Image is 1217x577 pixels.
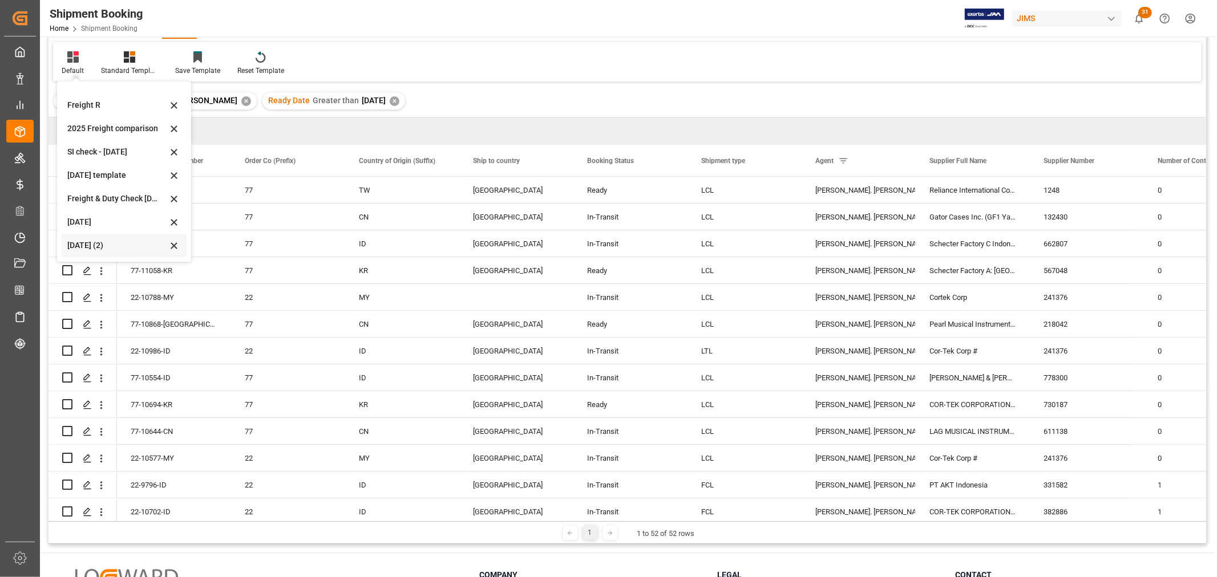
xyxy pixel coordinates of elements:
div: Standard Templates [101,66,158,76]
div: 22 [245,285,331,311]
div: LCL [701,445,788,472]
div: Schecter Factory C Indonesia [916,230,1030,257]
div: [PERSON_NAME]. [PERSON_NAME] [815,365,902,391]
div: [PERSON_NAME]. [PERSON_NAME] [815,311,902,338]
div: Ready [587,392,674,418]
div: [GEOGRAPHIC_DATA] [473,311,560,338]
div: Press SPACE to select this row. [48,338,117,364]
div: 22-10788-MY [117,284,231,310]
div: In-Transit [587,231,674,257]
div: [GEOGRAPHIC_DATA] [473,445,560,472]
div: Press SPACE to select this row. [48,418,117,445]
a: Home [50,25,68,32]
span: Booking Status [587,157,634,165]
div: Save Template [175,66,220,76]
div: Ready [587,311,674,338]
div: 382886 [1030,498,1144,525]
span: Shipment type [701,157,745,165]
div: LCL [701,365,788,391]
div: [PERSON_NAME]. [PERSON_NAME] [815,499,902,525]
div: Press SPACE to select this row. [48,311,117,338]
span: Supplier Number [1044,157,1094,165]
div: [GEOGRAPHIC_DATA] [473,258,560,284]
div: 22-10577-MY [117,445,231,471]
div: Press SPACE to select this row. [48,230,117,257]
div: [PERSON_NAME]. [PERSON_NAME] [815,204,902,230]
div: [GEOGRAPHIC_DATA] [473,365,560,391]
div: 77-10554-ID [117,364,231,391]
div: SI check - [DATE] [67,146,167,158]
div: In-Transit [587,204,674,230]
div: Gator Cases Inc. (GF1 Yantian) [916,204,1030,230]
div: TW [359,177,446,204]
div: [PERSON_NAME] & [PERSON_NAME] ([GEOGRAPHIC_DATA]) [916,364,1030,391]
div: LCL [701,392,788,418]
button: show 31 new notifications [1126,6,1152,31]
span: Agent [815,157,834,165]
div: Ready [587,258,674,284]
div: In-Transit [587,472,674,498]
div: Press SPACE to select this row. [48,284,117,311]
div: In-Transit [587,285,674,311]
div: 218042 [1030,311,1144,337]
div: [PERSON_NAME]. [PERSON_NAME] [815,258,902,284]
span: Ship to country [473,157,520,165]
div: 22 [245,445,331,472]
div: LCL [701,418,788,445]
div: KR [359,392,446,418]
div: [PERSON_NAME]. [PERSON_NAME] [815,231,902,257]
div: 77 [245,258,331,284]
div: In-Transit [587,365,674,391]
div: In-Transit [587,418,674,445]
div: 22 [245,472,331,498]
div: ✕ [241,96,251,106]
button: JIMS [1012,7,1126,29]
div: Reset Template [237,66,284,76]
div: 22-10986-ID [117,338,231,364]
div: JIMS [1012,10,1122,27]
div: LCL [701,258,788,284]
div: [PERSON_NAME]. [PERSON_NAME] [815,418,902,445]
span: Ready Date [268,96,310,105]
div: COR-TEK CORPORATION - [GEOGRAPHIC_DATA] [916,391,1030,417]
span: Country of Origin (Suffix) [359,157,435,165]
div: LCL [701,177,788,204]
div: Press SPACE to select this row. [48,472,117,498]
div: Press SPACE to select this row. [48,364,117,391]
div: Press SPACE to select this row. [48,257,117,284]
div: ✕ [390,96,399,106]
div: [GEOGRAPHIC_DATA] [473,204,560,230]
div: [GEOGRAPHIC_DATA] [473,177,560,204]
div: [GEOGRAPHIC_DATA] [473,231,560,257]
div: 132430 [1030,204,1144,230]
div: In-Transit [587,338,674,364]
div: [PERSON_NAME]. [PERSON_NAME] [815,338,902,364]
div: Press SPACE to select this row. [48,177,117,204]
div: ID [359,338,446,364]
div: LCL [701,204,788,230]
div: [DATE] (2) [67,239,167,251]
div: [GEOGRAPHIC_DATA] [473,418,560,445]
div: 1 [583,526,597,540]
div: [GEOGRAPHIC_DATA] [473,499,560,525]
div: PT AKT Indonesia [916,472,1030,498]
div: ID [359,472,446,498]
div: 2025 Freight comparison [67,123,167,135]
div: Schecter Factory A: [GEOGRAPHIC_DATA] [916,257,1030,283]
div: Freight R [67,99,167,111]
div: 77 [245,231,331,257]
div: 77 [245,204,331,230]
div: 77 [245,311,331,338]
div: [PERSON_NAME]. [PERSON_NAME] [815,177,902,204]
div: 77-10868-[GEOGRAPHIC_DATA] [117,311,231,337]
div: LAG MUSICAL INSTRUMENTS MANUFACTURING [916,418,1030,444]
div: 331582 [1030,472,1144,498]
div: [PERSON_NAME]. [PERSON_NAME] [815,445,902,472]
div: In-Transit [587,499,674,525]
span: Greater than [313,96,359,105]
div: 77 [245,177,331,204]
div: Freight & Duty Check [DATE] [67,193,167,205]
div: 77-10644-CN [117,418,231,444]
div: Cor-Tek Corp # [916,445,1030,471]
div: Reliance International Corp. [916,177,1030,203]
